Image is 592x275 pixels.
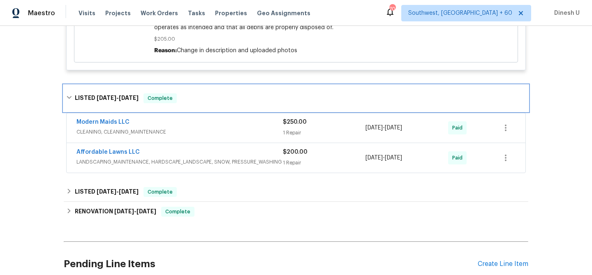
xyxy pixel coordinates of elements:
h6: LISTED [75,187,139,197]
span: CLEANING, CLEANING_MAINTENANCE [76,128,283,136]
span: [DATE] [119,189,139,194]
span: Tasks [188,10,205,16]
h6: RENOVATION [75,207,156,217]
span: [DATE] [97,95,116,101]
span: [DATE] [114,208,134,214]
span: $205.00 [154,35,438,43]
span: Maestro [28,9,55,17]
span: Complete [144,94,176,102]
span: - [97,189,139,194]
span: Properties [215,9,247,17]
span: Reason: [154,48,177,53]
span: Change in description and uploaded photos [177,48,297,53]
span: Paid [452,154,466,162]
span: - [97,95,139,101]
h6: LISTED [75,93,139,103]
span: Visits [79,9,95,17]
span: Southwest, [GEOGRAPHIC_DATA] + 60 [408,9,512,17]
span: [DATE] [365,125,383,131]
div: 1 Repair [283,159,365,167]
span: Paid [452,124,466,132]
div: LISTED [DATE]-[DATE]Complete [64,85,528,111]
div: 1 Repair [283,129,365,137]
span: [DATE] [385,125,402,131]
span: $250.00 [283,119,307,125]
span: Dinesh U [551,9,580,17]
span: $200.00 [283,149,308,155]
div: LISTED [DATE]-[DATE]Complete [64,182,528,202]
span: [DATE] [365,155,383,161]
span: - [114,208,156,214]
span: [DATE] [119,95,139,101]
span: Complete [162,208,194,216]
span: LANDSCAPING_MAINTENANCE, HARDSCAPE_LANDSCAPE, SNOW, PRESSURE_WASHING [76,158,283,166]
span: Complete [144,188,176,196]
span: [DATE] [385,155,402,161]
span: Projects [105,9,131,17]
div: RENOVATION [DATE]-[DATE]Complete [64,202,528,222]
span: [DATE] [97,189,116,194]
span: - [365,124,402,132]
span: [DATE] [136,208,156,214]
span: Geo Assignments [257,9,310,17]
a: Modern Maids LLC [76,119,129,125]
a: Affordable Lawns LLC [76,149,140,155]
span: Work Orders [141,9,178,17]
div: Create Line Item [478,260,528,268]
div: 704 [389,5,395,13]
span: - [365,154,402,162]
